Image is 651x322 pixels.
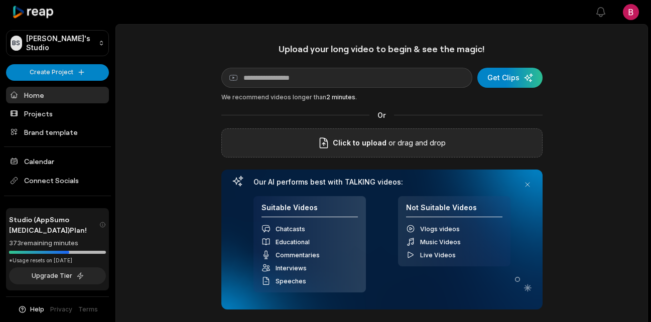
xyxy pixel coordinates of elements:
a: Home [6,87,109,103]
span: Music Videos [420,238,461,246]
span: 2 minutes [326,93,355,101]
button: Help [18,305,44,314]
span: Vlogs videos [420,225,460,233]
div: 373 remaining minutes [9,238,106,248]
div: We recommend videos longer than . [221,93,543,102]
a: Privacy [50,305,72,314]
span: Connect Socials [6,172,109,190]
span: Speeches [276,277,306,285]
h4: Suitable Videos [262,203,358,218]
span: Studio (AppSumo [MEDICAL_DATA]) Plan! [9,214,99,235]
button: Create Project [6,64,109,81]
h4: Not Suitable Videos [406,203,502,218]
div: BS [11,36,22,51]
button: Get Clips [477,68,543,88]
span: Or [369,110,394,120]
span: Click to upload [333,137,386,149]
p: [PERSON_NAME]'s Studio [26,34,94,52]
span: Chatcasts [276,225,305,233]
span: Live Videos [420,251,456,259]
span: Help [30,305,44,314]
span: Interviews [276,264,307,272]
a: Calendar [6,153,109,170]
span: Educational [276,238,310,246]
h1: Upload your long video to begin & see the magic! [221,43,543,55]
a: Projects [6,105,109,122]
a: Terms [78,305,98,314]
h3: Our AI performs best with TALKING videos: [253,178,510,187]
button: Upgrade Tier [9,267,106,284]
p: or drag and drop [386,137,446,149]
span: Commentaries [276,251,320,259]
a: Brand template [6,124,109,140]
div: *Usage resets on [DATE] [9,257,106,264]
